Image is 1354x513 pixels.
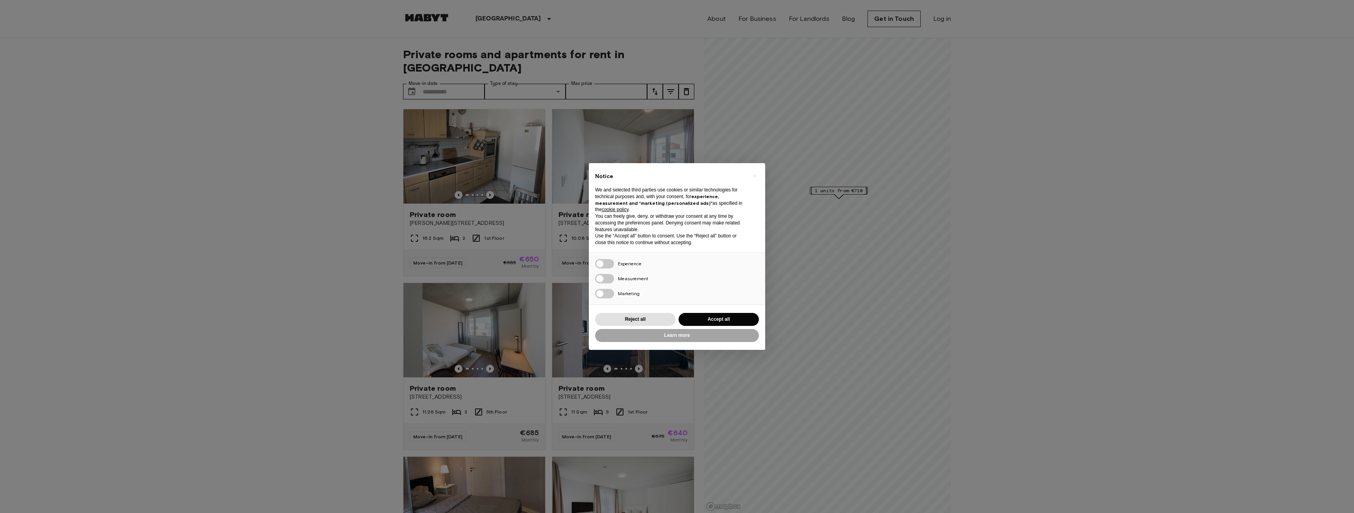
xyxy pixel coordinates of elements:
[595,187,746,213] p: We and selected third parties use cookies or similar technologies for technical purposes and, wit...
[749,169,761,182] button: Close this notice
[618,276,648,281] span: Measurement
[602,207,629,212] a: cookie policy
[595,329,759,342] button: Learn more
[679,313,759,326] button: Accept all
[595,213,746,233] p: You can freely give, deny, or withdraw your consent at any time by accessing the preferences pane...
[595,173,746,180] h2: Notice
[618,261,642,267] span: Experience
[595,233,746,246] p: Use the “Accept all” button to consent. Use the “Reject all” button or close this notice to conti...
[595,193,719,206] strong: experience, measurement and “marketing (personalized ads)”
[754,171,757,180] span: ×
[618,291,640,296] span: Marketing
[595,313,675,326] button: Reject all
